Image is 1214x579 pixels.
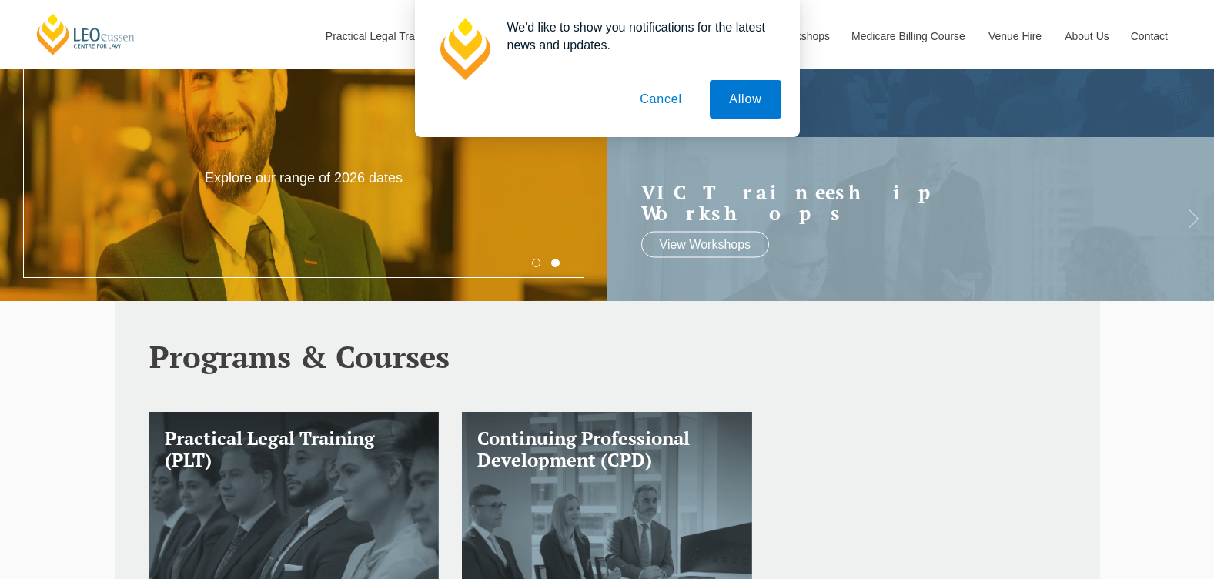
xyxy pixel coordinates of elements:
button: 1 [532,259,540,267]
h3: Practical Legal Training (PLT) [165,427,424,472]
p: Explore our range of 2026 dates [182,169,426,187]
button: Cancel [620,80,701,119]
div: We'd like to show you notifications for the latest news and updates. [495,18,781,54]
img: notification icon [433,18,495,80]
h2: Programs & Courses [149,340,1065,373]
button: 2 [551,259,560,267]
h3: Continuing Professional Development (CPD) [477,427,737,472]
a: View Workshops [641,231,770,257]
a: VIC Traineeship Workshops [641,181,1150,223]
button: Allow [710,80,781,119]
